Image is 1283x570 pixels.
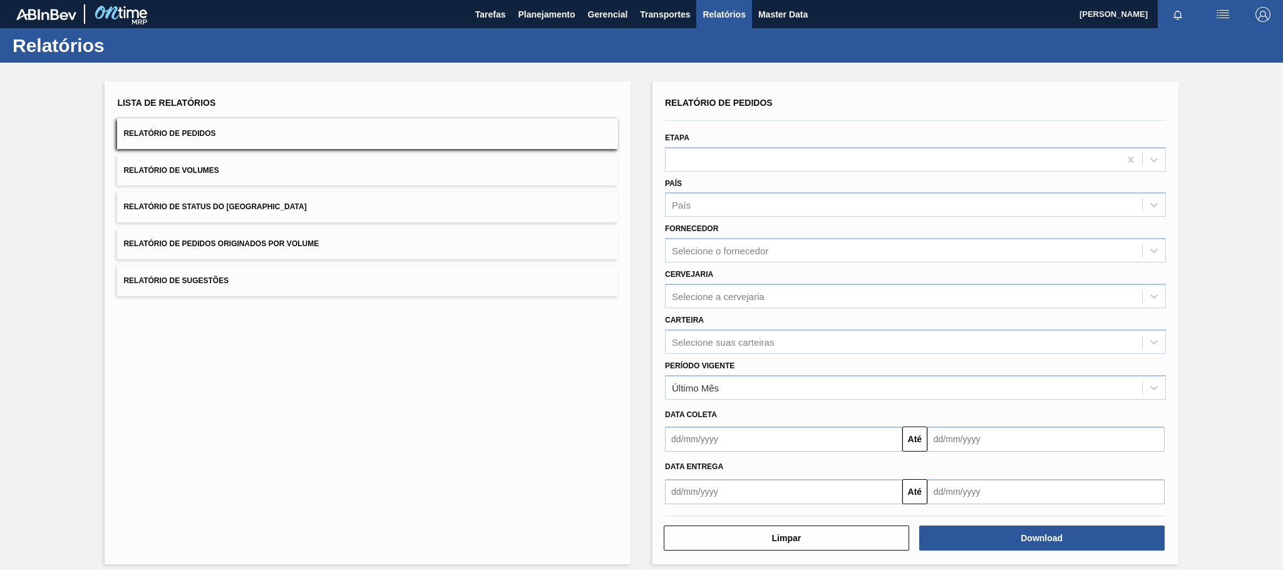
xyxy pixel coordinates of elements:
span: Relatório de Volumes [123,166,219,175]
span: Relatório de Status do [GEOGRAPHIC_DATA] [123,202,306,211]
input: dd/mm/yyyy [927,427,1165,452]
img: Logout [1255,7,1270,22]
input: dd/mm/yyyy [665,479,902,504]
span: Master Data [758,7,808,22]
span: Relatório de Sugestões [123,276,229,285]
h1: Relatórios [13,38,235,53]
label: Etapa [665,133,689,142]
span: Planejamento [518,7,575,22]
button: Notificações [1158,6,1198,23]
label: Carteira [665,316,704,324]
span: Relatório de Pedidos [123,129,215,138]
div: Selecione o fornecedor [672,246,768,256]
div: País [672,200,691,210]
label: Cervejaria [665,270,713,279]
span: Relatórios [703,7,745,22]
button: Download [919,526,1165,551]
div: Selecione suas carteiras [672,336,774,347]
label: Período Vigente [665,361,734,370]
img: TNhmsLtSVTkK8tSr43FrP2fwEKptu5GPRR3wAAAABJRU5ErkJggg== [16,9,76,20]
input: dd/mm/yyyy [665,427,902,452]
label: País [665,179,682,188]
button: Até [902,479,927,504]
button: Até [902,427,927,452]
button: Relatório de Pedidos [117,118,618,149]
button: Relatório de Sugestões [117,266,618,296]
button: Relatório de Volumes [117,155,618,186]
span: Relatório de Pedidos [665,98,773,108]
div: Selecione a cervejaria [672,291,765,301]
span: Data coleta [665,410,717,419]
span: Gerencial [588,7,628,22]
span: Relatório de Pedidos Originados por Volume [123,239,319,248]
span: Transportes [640,7,690,22]
input: dd/mm/yyyy [927,479,1165,504]
div: Último Mês [672,382,719,393]
button: Relatório de Status do [GEOGRAPHIC_DATA] [117,192,618,222]
span: Data entrega [665,462,723,471]
button: Limpar [664,526,909,551]
img: userActions [1215,7,1230,22]
span: Lista de Relatórios [117,98,215,108]
span: Tarefas [475,7,506,22]
button: Relatório de Pedidos Originados por Volume [117,229,618,259]
label: Fornecedor [665,224,718,233]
